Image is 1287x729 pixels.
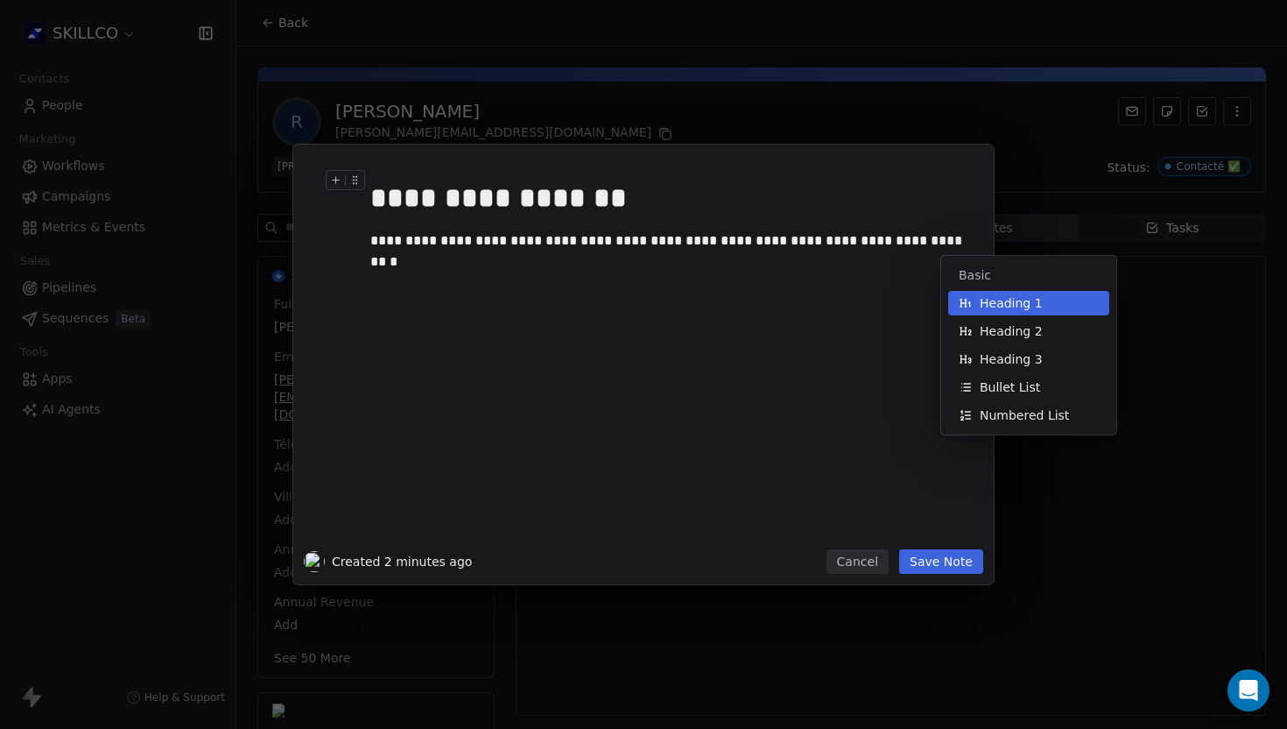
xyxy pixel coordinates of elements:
button: Bullet List [948,375,1109,400]
span: Bullet List [980,379,1040,396]
img: de9d6edc-fa27-486f-b39e-e874db66cb21 [304,551,325,572]
span: Heading 1 [980,294,1043,312]
span: Numbered List [980,407,1069,424]
button: Cancel [826,549,889,574]
button: Heading 1 [948,291,1109,315]
button: Save Note [899,549,983,574]
span: Heading 3 [980,350,1043,368]
span: Basic [959,266,1099,284]
button: Heading 2 [948,319,1109,343]
button: Numbered List [948,403,1109,428]
button: Heading 3 [948,347,1109,372]
span: Created 2 minutes ago [332,553,472,570]
span: Heading 2 [980,322,1043,340]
